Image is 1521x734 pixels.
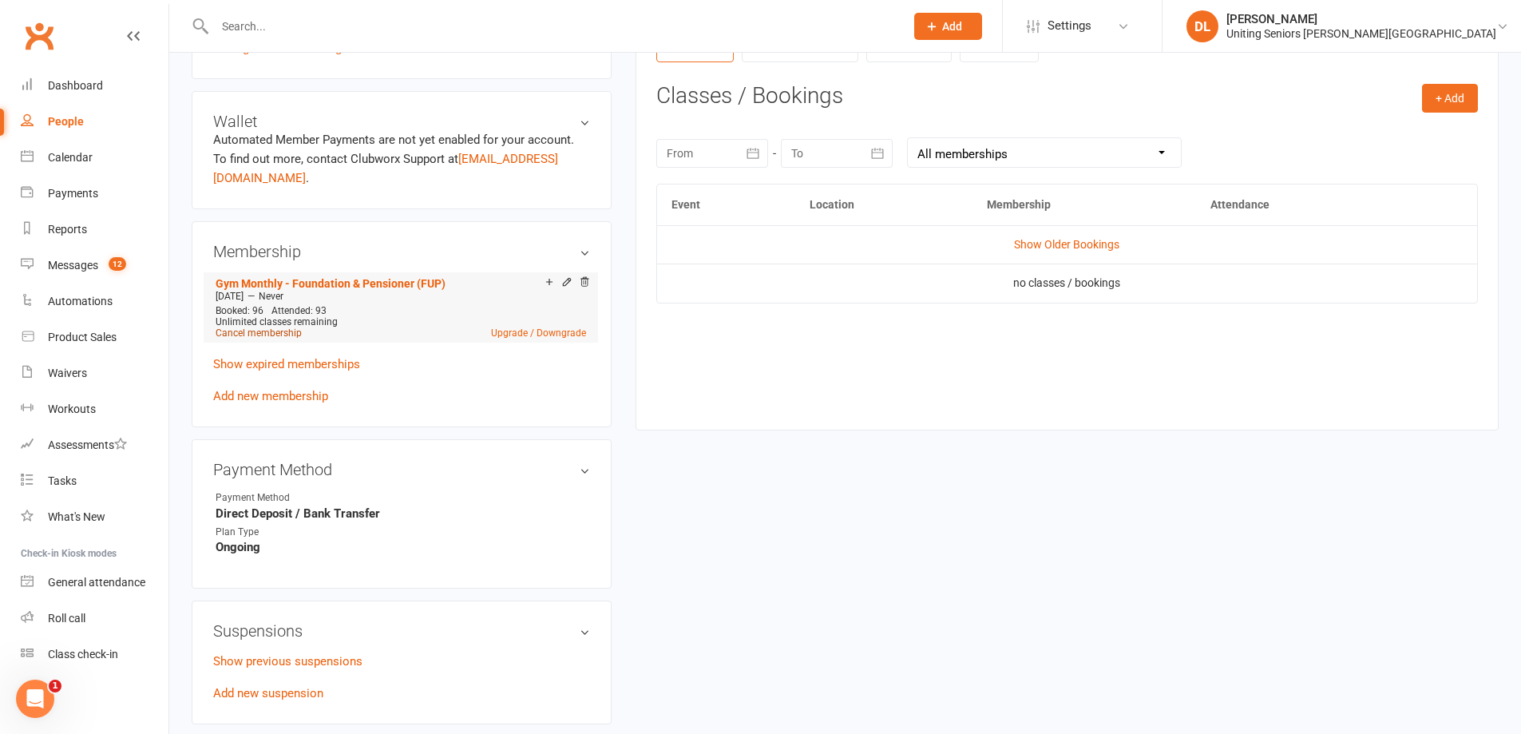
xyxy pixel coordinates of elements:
a: Calendar [21,140,168,176]
div: What's New [48,510,105,523]
input: Search... [210,15,893,38]
a: Make-ups [960,26,1039,62]
div: Class check-in [48,648,118,661]
div: Workouts [48,403,96,415]
div: Tasks [48,474,77,487]
span: Settings [1048,8,1091,44]
a: Tasks [21,463,168,499]
th: Membership [972,184,1196,225]
div: Plan Type [216,525,347,540]
a: Dashboard [21,68,168,104]
span: [DATE] [216,291,244,302]
h3: Suspensions [213,622,590,640]
a: Add new suspension [213,686,323,700]
no-payment-system: Automated Member Payments are not yet enabled for your account. To find out more, contact Clubwor... [213,133,574,185]
h3: Membership [213,243,590,260]
a: People [21,104,168,140]
span: 1 [49,680,61,692]
th: Event [657,184,796,225]
a: Assessments [21,427,168,463]
div: Reports [48,223,87,236]
span: Unlimited classes remaining [216,316,338,327]
div: Messages [48,259,98,272]
h3: Payment Method [213,461,590,478]
button: + Add [1422,84,1478,113]
a: Clubworx [19,16,59,56]
a: Messages 12 [21,248,168,284]
div: Uniting Seniors [PERSON_NAME][GEOGRAPHIC_DATA] [1226,26,1496,41]
div: — [212,290,590,303]
div: Assessments [48,438,127,451]
strong: Direct Deposit / Bank Transfer [216,506,590,521]
h3: Wallet [213,113,590,130]
div: Automations [48,295,113,307]
a: On Waitlist [866,26,952,62]
span: Never [259,291,283,302]
div: [PERSON_NAME] [1226,12,1496,26]
a: Cancel membership [216,327,302,339]
span: Add [942,20,962,33]
a: General attendance kiosk mode [21,565,168,601]
a: Workouts [21,391,168,427]
a: Gen. Attendance [742,26,858,62]
a: Show Older Bookings [1014,238,1119,251]
a: Upgrade / Downgrade [491,327,586,339]
span: 12 [109,257,126,271]
div: Calendar [48,151,93,164]
a: Class kiosk mode [21,637,168,673]
a: Add new membership [213,389,328,403]
button: Add [914,13,982,40]
iframe: Intercom live chat [16,680,54,718]
a: Waivers [21,355,168,391]
div: Payment Method [216,490,347,506]
span: Attended: 93 [271,305,327,316]
div: Dashboard [48,79,103,92]
div: People [48,115,84,128]
div: General attendance [48,576,145,589]
a: Reports [21,212,168,248]
a: What's New [21,499,168,535]
a: Product Sales [21,319,168,355]
a: Bookings [656,26,734,62]
td: no classes / bookings [657,264,1477,302]
a: Roll call [21,601,168,637]
div: Payments [48,187,98,200]
div: DL [1186,10,1218,42]
a: Gym Monthly - Foundation & Pensioner (FUP) [216,277,446,290]
div: Product Sales [48,331,117,343]
a: Payments [21,176,168,212]
span: Booked: 96 [216,305,263,316]
h3: Classes / Bookings [656,84,1478,109]
a: Show expired memberships [213,357,360,371]
a: Automations [21,284,168,319]
div: Waivers [48,367,87,379]
a: Show previous suspensions [213,654,362,669]
div: Roll call [48,612,85,625]
th: Attendance [1196,184,1408,225]
strong: Ongoing [216,540,590,554]
th: Location [795,184,972,225]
